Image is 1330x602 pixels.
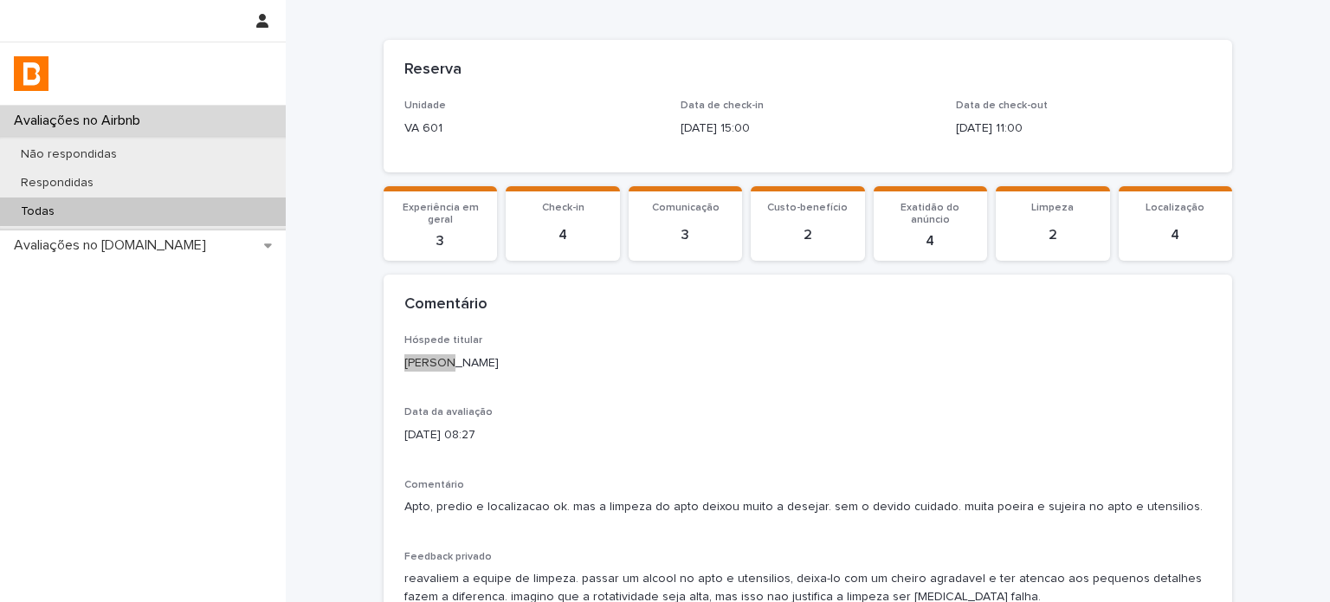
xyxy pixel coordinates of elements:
p: Avaliações no Airbnb [7,113,154,129]
p: 4 [884,233,977,249]
p: [DATE] 11:00 [956,120,1211,138]
p: 2 [761,227,854,243]
span: Data de check-out [956,100,1048,111]
span: Data de check-in [681,100,764,111]
span: Unidade [404,100,446,111]
p: Avaliações no [DOMAIN_NAME] [7,237,220,254]
p: Respondidas [7,176,107,191]
span: Comunicação [652,203,720,213]
p: 3 [639,227,732,243]
span: Limpeza [1031,203,1074,213]
p: 4 [1129,227,1222,243]
span: Custo-benefício [767,203,848,213]
img: cYSl4B5TT2v8k4nbwGwX [14,56,48,91]
h2: Comentário [404,295,487,314]
p: [PERSON_NAME] [404,354,1211,372]
span: Check-in [542,203,584,213]
span: Comentário [404,480,464,490]
span: Localização [1146,203,1204,213]
p: VA 601 [404,120,660,138]
span: Hóspede titular [404,335,482,346]
p: Todas [7,204,68,219]
p: 4 [516,227,609,243]
p: [DATE] 08:27 [404,426,1211,444]
h2: Reserva [404,61,462,80]
span: Feedback privado [404,552,492,562]
p: [DATE] 15:00 [681,120,936,138]
span: Experiência em geral [403,203,479,225]
p: Apto, predio e localizacao ok. mas a limpeza do apto deixou muito a desejar. sem o devido cuidado... [404,498,1211,516]
p: Não respondidas [7,147,131,162]
span: Data da avaliação [404,407,493,418]
p: 3 [394,233,487,249]
span: Exatidão do anúncio [901,203,959,225]
p: 2 [1006,227,1099,243]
